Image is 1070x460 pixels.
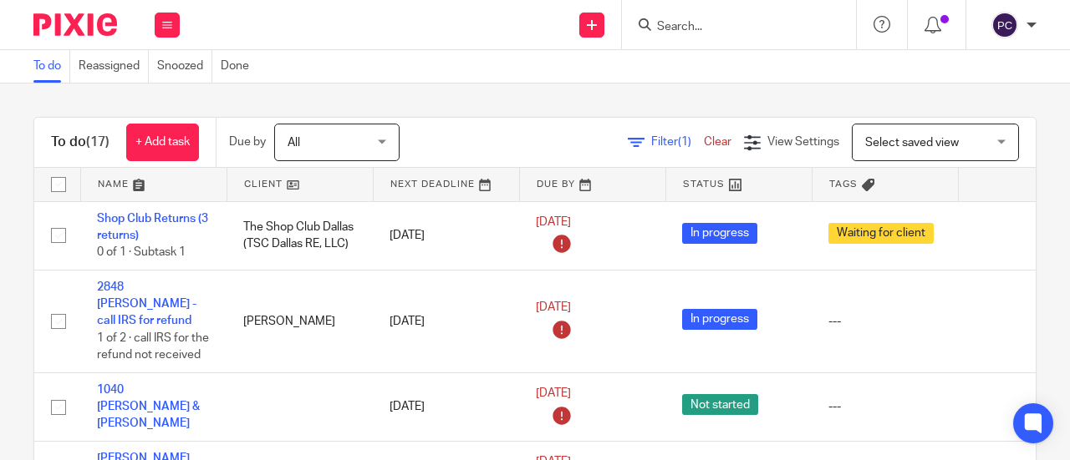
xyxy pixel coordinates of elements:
[86,135,110,149] span: (17)
[227,201,373,270] td: The Shop Club Dallas (TSC Dallas RE, LLC)
[828,398,941,415] div: ---
[536,387,571,399] span: [DATE]
[33,50,70,83] a: To do
[97,384,200,430] a: 1040 [PERSON_NAME] & [PERSON_NAME]
[991,12,1018,38] img: svg%3E
[227,270,373,372] td: [PERSON_NAME]
[97,213,208,241] a: Shop Club Returns (3 returns)
[157,50,212,83] a: Snoozed
[828,313,941,330] div: ---
[288,137,300,149] span: All
[229,134,266,150] p: Due by
[682,394,758,415] span: Not started
[221,50,257,83] a: Done
[97,281,196,327] a: 2848 [PERSON_NAME] - call IRS for refund
[704,136,731,148] a: Clear
[33,13,117,36] img: Pixie
[51,134,110,151] h1: To do
[536,216,571,228] span: [DATE]
[829,179,858,189] span: Tags
[682,309,757,330] span: In progress
[373,201,519,270] td: [DATE]
[373,372,519,441] td: [DATE]
[767,136,839,148] span: View Settings
[79,50,149,83] a: Reassigned
[655,20,806,35] input: Search
[97,332,209,361] span: 1 of 2 · call IRS for the refund not received
[651,136,704,148] span: Filter
[828,223,934,244] span: Waiting for client
[682,223,757,244] span: In progress
[373,270,519,372] td: [DATE]
[865,137,959,149] span: Select saved view
[126,124,199,161] a: + Add task
[97,246,186,258] span: 0 of 1 · Subtask 1
[536,302,571,314] span: [DATE]
[678,136,691,148] span: (1)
